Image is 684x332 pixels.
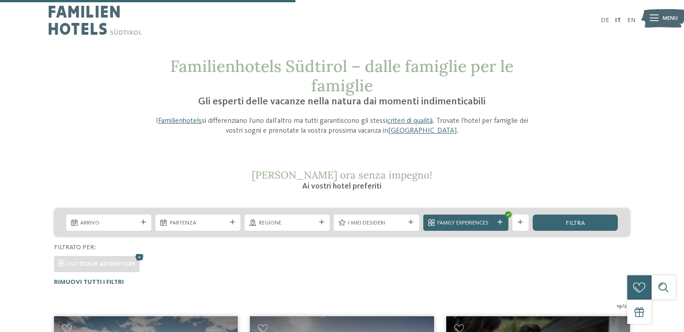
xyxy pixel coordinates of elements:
span: Menu [662,14,678,22]
span: OUTDOOR ADVENTURE [66,261,136,267]
span: Regione [259,219,316,227]
span: Partenza [170,219,226,227]
a: IT [615,17,621,23]
span: Arrivo [80,219,137,227]
span: Gli esperti delle vacanze nella natura dai momenti indimenticabili [198,97,485,107]
span: Rimuovi tutti i filtri [54,279,124,285]
span: Filtrato per: [54,244,96,251]
a: DE [601,17,609,23]
p: I si differenziano l’uno dall’altro ma tutti garantiscono gli stessi . Trovate l’hotel per famigl... [149,116,535,136]
span: 19 [617,302,622,310]
a: EN [627,17,635,23]
span: Ai vostri hotel preferiti [302,182,381,190]
span: 27 [624,302,630,310]
a: [GEOGRAPHIC_DATA] [388,127,457,135]
a: Familienhotels [158,117,202,125]
span: filtra [566,220,585,226]
span: Family Experiences [437,219,494,227]
span: Familienhotels Südtirol – dalle famiglie per le famiglie [170,56,513,96]
a: criteri di qualità [387,117,433,125]
span: I miei desideri [348,219,405,227]
span: / [622,302,624,310]
span: [PERSON_NAME] ora senza impegno! [252,168,432,181]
